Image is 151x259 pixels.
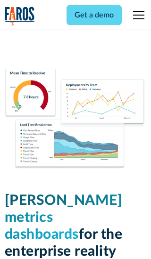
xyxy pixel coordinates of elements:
[5,68,147,170] img: Dora Metrics Dashboard
[5,194,123,242] span: [PERSON_NAME] metrics dashboards
[5,7,35,26] a: home
[127,4,146,26] div: menu
[5,7,35,26] img: Logo of the analytics and reporting company Faros.
[67,5,122,25] a: Get a demo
